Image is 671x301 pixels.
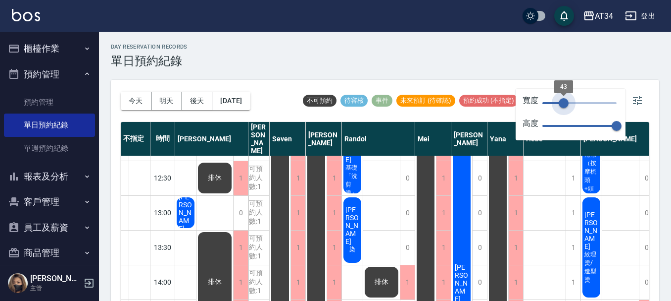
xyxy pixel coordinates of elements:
[8,273,28,293] img: Person
[206,174,224,182] span: 排休
[523,119,538,133] span: 高度
[472,265,487,300] div: 0
[436,231,451,265] div: 1
[400,265,415,300] div: 1
[150,122,175,156] div: 時間
[639,231,654,265] div: 0
[582,142,600,218] span: 活氧清潔（按摩梳頭+頭皮洗髮精）
[560,83,567,90] span: 43
[4,240,95,266] button: 商品管理
[233,265,248,300] div: 1
[150,230,175,265] div: 13:30
[121,122,150,156] div: 不指定
[400,196,415,230] div: 0
[4,114,95,136] a: 單日預約紀錄
[30,284,81,293] p: 主管
[270,122,306,156] div: Seven
[150,265,175,300] div: 14:00
[248,122,270,156] div: [PERSON_NAME]
[347,245,357,254] span: 染
[327,161,341,195] div: 1
[472,161,487,195] div: 0
[436,265,451,300] div: 1
[151,92,182,110] button: 明天
[111,44,188,50] h2: day Reservation records
[508,265,523,300] div: 1
[4,91,95,114] a: 預約管理
[566,161,580,195] div: 1
[487,122,524,156] div: Yana
[4,215,95,241] button: 員工及薪資
[436,161,451,195] div: 1
[451,122,487,156] div: [PERSON_NAME]
[343,164,361,197] span: 基礎「洗剪燙」
[566,265,580,300] div: 1
[233,231,248,265] div: 1
[523,96,538,111] span: 寬度
[436,196,451,230] div: 1
[566,196,580,230] div: 1
[639,265,654,300] div: 0
[327,196,341,230] div: 1
[372,96,392,105] span: 事件
[621,7,659,25] button: 登出
[248,265,269,300] div: 可預約人數:1
[459,96,518,105] span: 預約成功 (不指定)
[290,265,305,300] div: 1
[508,231,523,265] div: 1
[212,92,250,110] button: [DATE]
[595,10,613,22] div: AT34
[303,96,336,105] span: 不可預約
[639,161,654,195] div: 0
[566,231,580,265] div: 1
[306,122,342,156] div: [PERSON_NAME]
[373,278,390,287] span: 排休
[508,196,523,230] div: 1
[290,161,305,195] div: 1
[4,189,95,215] button: 客戶管理
[150,195,175,230] div: 13:00
[472,231,487,265] div: 0
[415,122,451,156] div: Mei
[396,96,455,105] span: 未來預訂 (待確認)
[290,231,305,265] div: 1
[248,161,269,195] div: 可預約人數:1
[639,196,654,230] div: 0
[400,231,415,265] div: 0
[177,193,194,233] span: [PERSON_NAME]
[582,211,600,250] span: [PERSON_NAME]
[340,96,368,105] span: 待審核
[290,196,305,230] div: 1
[327,231,341,265] div: 1
[342,122,415,156] div: Randol
[175,122,248,156] div: [PERSON_NAME]
[327,265,341,300] div: 1
[206,278,224,287] span: 排休
[472,196,487,230] div: 0
[4,137,95,160] a: 單週預約紀錄
[579,6,617,26] button: AT34
[111,54,188,68] h3: 單日預約紀錄
[12,9,40,21] img: Logo
[4,61,95,87] button: 預約管理
[4,36,95,61] button: 櫃檯作業
[233,161,248,195] div: 1
[233,196,248,230] div: 0
[343,206,361,245] span: [PERSON_NAME]
[182,92,213,110] button: 後天
[150,161,175,195] div: 12:30
[4,164,95,189] button: 報表及分析
[400,161,415,195] div: 0
[554,6,574,26] button: save
[582,250,600,284] span: 紋理燙/造型燙
[248,196,269,230] div: 可預約人數:1
[508,161,523,195] div: 1
[248,231,269,265] div: 可預約人數:1
[121,92,151,110] button: 今天
[30,274,81,284] h5: [PERSON_NAME]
